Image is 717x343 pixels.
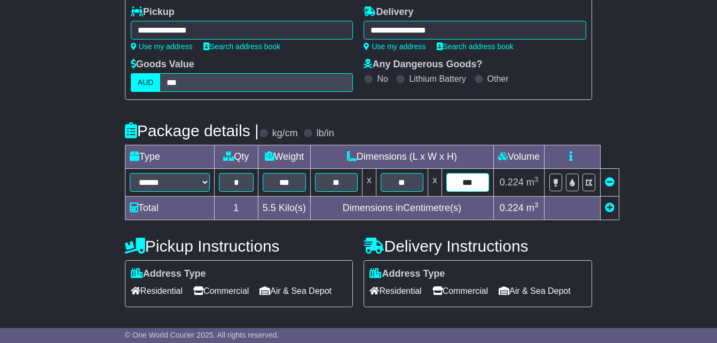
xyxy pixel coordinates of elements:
[500,202,524,213] span: 0.224
[214,197,258,220] td: 1
[428,169,442,197] td: x
[364,6,413,18] label: Delivery
[377,74,388,84] label: No
[131,6,175,18] label: Pickup
[499,283,571,299] span: Air & Sea Depot
[487,74,509,84] label: Other
[125,145,214,169] td: Type
[214,145,258,169] td: Qty
[493,145,544,169] td: Volume
[437,42,514,51] a: Search address book
[526,177,539,188] span: m
[526,202,539,213] span: m
[500,177,524,188] span: 0.224
[259,283,332,299] span: Air & Sea Depot
[362,169,376,197] td: x
[131,42,193,51] a: Use my address
[534,175,539,183] sup: 3
[605,202,614,213] a: Add new item
[203,42,280,51] a: Search address book
[369,268,445,280] label: Address Type
[193,283,249,299] span: Commercial
[432,283,488,299] span: Commercial
[258,145,310,169] td: Weight
[317,128,334,139] label: lb/in
[409,74,466,84] label: Lithium Battery
[131,59,194,71] label: Goods Value
[263,202,276,213] span: 5.5
[310,197,493,220] td: Dimensions in Centimetre(s)
[534,201,539,209] sup: 3
[131,283,183,299] span: Residential
[258,197,310,220] td: Kilo(s)
[364,59,482,71] label: Any Dangerous Goods?
[364,237,592,255] h4: Delivery Instructions
[364,42,426,51] a: Use my address
[131,268,206,280] label: Address Type
[605,177,614,188] a: Remove this item
[310,145,493,169] td: Dimensions (L x W x H)
[125,197,214,220] td: Total
[369,283,421,299] span: Residential
[125,237,353,255] h4: Pickup Instructions
[272,128,298,139] label: kg/cm
[125,122,259,139] h4: Package details |
[131,73,161,92] label: AUD
[125,331,279,339] span: © One World Courier 2025. All rights reserved.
